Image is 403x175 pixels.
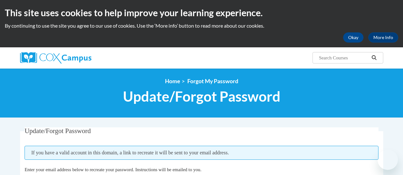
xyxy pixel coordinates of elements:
[5,6,398,19] h2: This site uses cookies to help improve your learning experience.
[378,150,398,170] iframe: Button to launch messaging window
[187,78,238,84] span: Forgot My Password
[368,32,398,43] a: More Info
[123,88,280,105] span: Update/Forgot Password
[25,167,201,172] span: Enter your email address below to recreate your password. Instructions will be emailed to you.
[25,146,378,160] span: If you have a valid account in this domain, a link to recreate it will be sent to your email addr...
[343,32,363,43] button: Okay
[20,52,135,64] a: Cox Campus
[318,54,369,62] input: Search Courses
[165,78,180,84] a: Home
[369,54,379,62] button: Search
[5,22,398,29] p: By continuing to use the site you agree to our use of cookies. Use the ‘More info’ button to read...
[20,52,91,64] img: Cox Campus
[25,127,91,135] span: Update/Forgot Password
